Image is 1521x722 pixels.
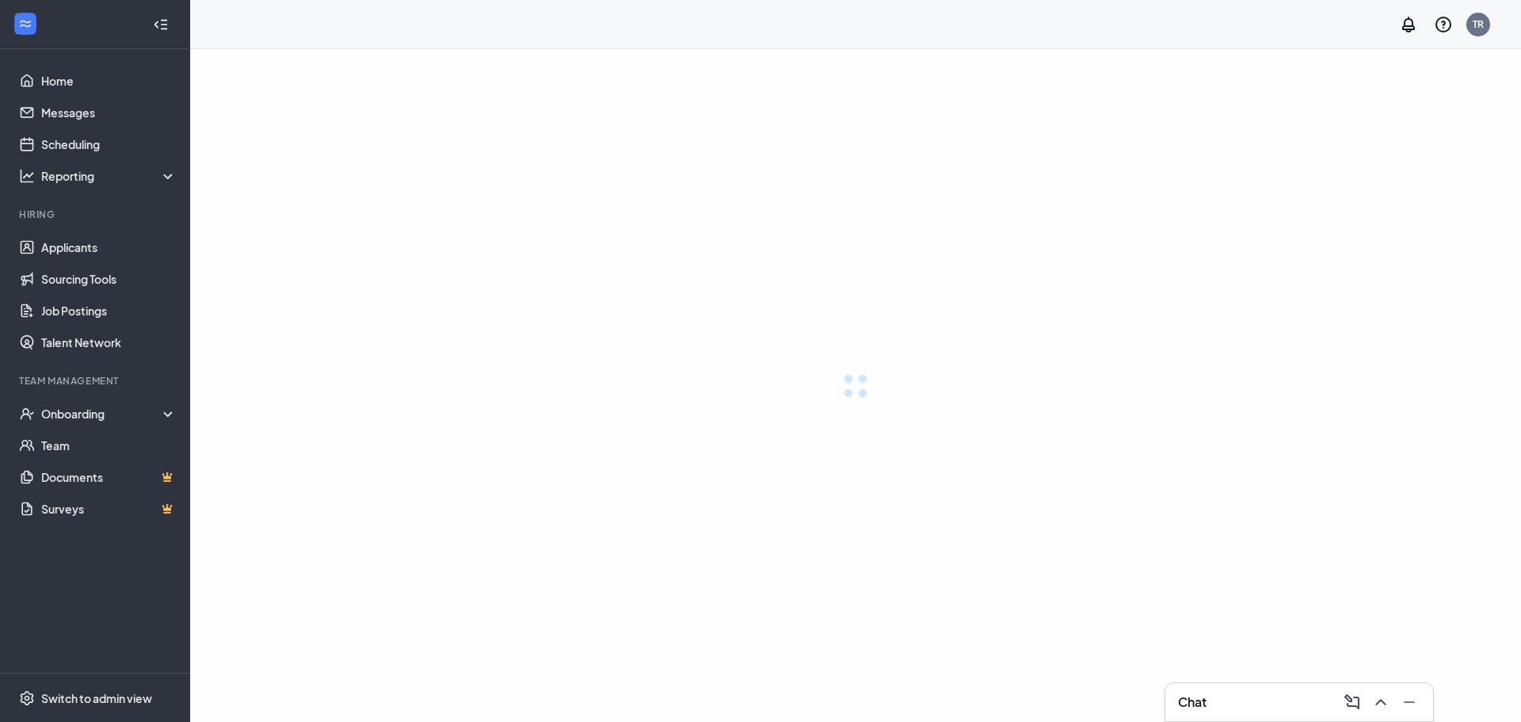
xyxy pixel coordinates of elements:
[153,17,169,32] svg: Collapse
[1338,690,1363,715] button: ComposeMessage
[1367,690,1392,715] button: ChevronUp
[1400,693,1419,712] svg: Minimize
[41,461,177,493] a: DocumentsCrown
[41,406,177,422] div: Onboarding
[41,493,177,525] a: SurveysCrown
[19,406,35,422] svg: UserCheck
[1178,693,1207,711] h3: Chat
[19,208,173,221] div: Hiring
[1473,17,1484,31] div: TR
[1371,693,1390,712] svg: ChevronUp
[1395,690,1420,715] button: Minimize
[19,690,35,706] svg: Settings
[41,168,177,184] div: Reporting
[41,690,152,706] div: Switch to admin view
[41,97,177,128] a: Messages
[41,430,177,461] a: Team
[41,327,177,358] a: Talent Network
[41,231,177,263] a: Applicants
[1434,15,1453,34] svg: QuestionInfo
[19,374,173,388] div: Team Management
[41,65,177,97] a: Home
[41,128,177,160] a: Scheduling
[41,263,177,295] a: Sourcing Tools
[19,168,35,184] svg: Analysis
[41,295,177,327] a: Job Postings
[17,16,33,32] svg: WorkstreamLogo
[1343,693,1362,712] svg: ComposeMessage
[1399,15,1418,34] svg: Notifications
